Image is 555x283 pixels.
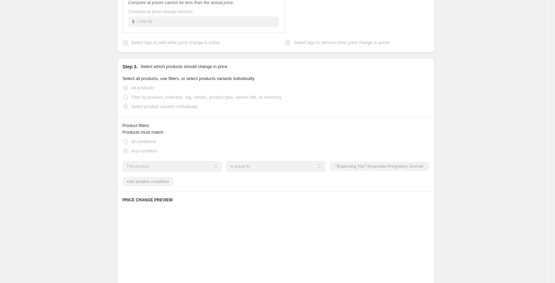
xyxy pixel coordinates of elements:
input: 80.00 [137,16,279,27]
p: Select which products should change in price [140,63,227,70]
span: Select all products, use filters, or select products variants individually [123,76,254,81]
span: All products [131,85,154,90]
span: Filter by product, collection, tag, vendor, product type, variant title, or inventory [131,95,282,100]
span: Products must match: [123,130,165,135]
span: Select product variants individually [131,104,198,109]
div: Product filters [123,122,429,129]
span: any condition [131,148,157,153]
span: Compare at price change amount [128,9,193,14]
h6: PRICE CHANGE PREVIEW [123,197,429,203]
span: all conditions [131,139,156,144]
span: Select tags to add while price change is active [131,40,220,45]
span: Select tags to remove while price change is active [294,40,390,45]
span: $ [132,19,135,24]
h2: Step 3. [123,63,138,70]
